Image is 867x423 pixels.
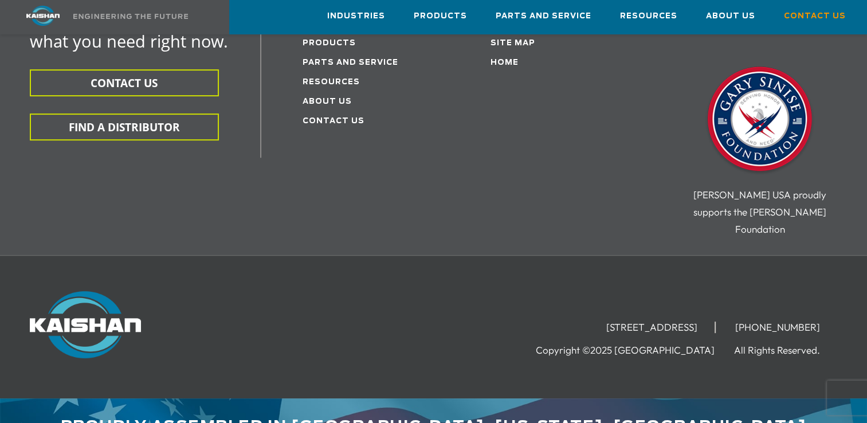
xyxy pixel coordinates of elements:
a: Products [303,40,356,47]
span: Products [414,10,467,23]
a: Home [491,59,519,66]
img: Engineering the future [73,14,188,19]
a: Parts and service [303,59,398,66]
span: Parts and Service [496,10,591,23]
a: Industries [327,1,385,32]
img: Gary Sinise Foundation [703,63,817,178]
a: About Us [706,1,755,32]
li: [STREET_ADDRESS] [589,322,716,333]
a: Resources [303,79,360,86]
button: FIND A DISTRIBUTOR [30,113,219,140]
a: Site Map [491,40,535,47]
a: Parts and Service [496,1,591,32]
a: Products [414,1,467,32]
span: Resources [620,10,677,23]
button: CONTACT US [30,69,219,96]
span: About Us [706,10,755,23]
li: [PHONE_NUMBER] [718,322,837,333]
a: Contact Us [303,117,364,125]
img: Kaishan [30,291,141,358]
a: Contact Us [784,1,846,32]
span: Contact Us [784,10,846,23]
a: About Us [303,98,352,105]
li: All Rights Reserved. [734,344,837,356]
span: Industries [327,10,385,23]
span: [PERSON_NAME] USA proudly supports the [PERSON_NAME] Foundation [693,189,826,235]
li: Copyright ©2025 [GEOGRAPHIC_DATA] [536,344,732,356]
a: Resources [620,1,677,32]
